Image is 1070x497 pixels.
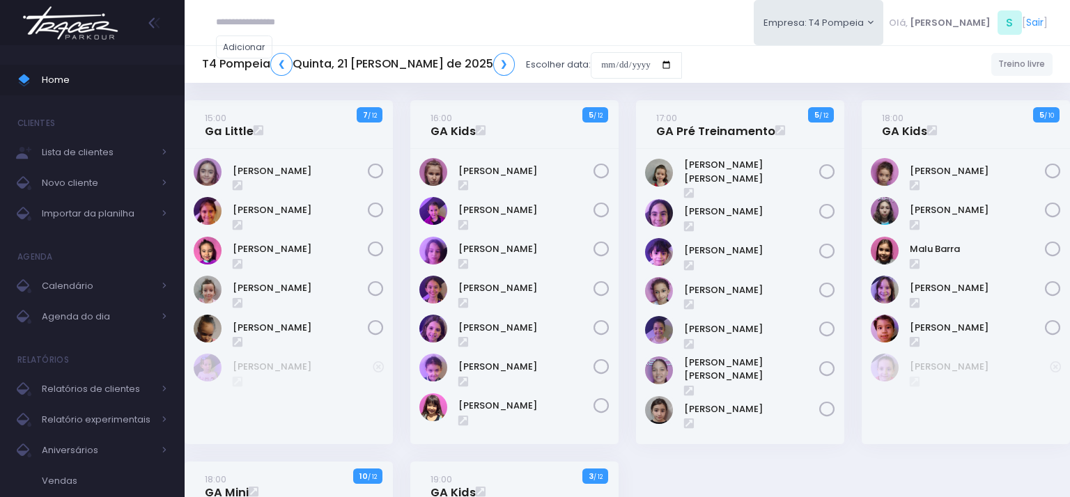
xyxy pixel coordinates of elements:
small: 16:00 [431,111,452,125]
a: [PERSON_NAME] [910,281,1045,295]
h4: Agenda [17,243,53,271]
a: Adicionar [216,35,273,58]
a: ❯ [493,53,515,76]
a: [PERSON_NAME] [233,164,368,178]
img: Sophia Crispi Marques dos Santos [194,315,222,342]
a: 17:00GA Pré Treinamento [656,111,775,139]
small: 18:00 [205,473,226,486]
img: Helena Ongarato Amorim Silva [194,197,222,225]
img: Antonia Landmann [419,158,447,186]
a: [PERSON_NAME] [458,242,594,256]
small: / 12 [819,111,828,120]
a: [PERSON_NAME] [233,203,368,217]
img: Diana Rosa Oliveira [419,197,447,225]
span: Novo cliente [42,174,153,192]
a: 18:00GA Kids [882,111,927,139]
img: Filomena Caruso Grano [871,197,899,225]
h5: T4 Pompeia Quinta, 21 [PERSON_NAME] de 2025 [202,53,515,76]
strong: 5 [1039,109,1044,120]
div: Escolher data: [202,49,682,81]
a: [PERSON_NAME] [910,360,1050,374]
small: / 12 [368,111,377,120]
span: Importar da planilha [42,205,153,223]
a: [PERSON_NAME] [684,322,819,336]
a: [PERSON_NAME] [233,281,368,295]
small: / 10 [1044,111,1054,120]
img: Liz Helvadjian [419,354,447,381]
a: [PERSON_NAME] [458,164,594,178]
a: 16:00GA Kids [431,111,476,139]
span: Home [42,71,167,89]
a: [PERSON_NAME] [458,360,594,374]
img: LIZ WHITAKER DE ALMEIDA BORGES [645,316,673,344]
span: Calendário [42,277,153,295]
span: Agenda do dia [42,308,153,326]
a: Treino livre [991,53,1053,76]
span: Aniversários [42,441,153,459]
strong: 10 [359,471,368,482]
img: Isabela dela plata souza [645,238,673,266]
img: Lara Souza [419,276,447,303]
img: Sarah Fernandes da Silva [645,396,673,424]
small: 19:00 [431,473,452,486]
img: Ivy Miki Miessa Guadanuci [645,277,673,305]
span: Olá, [889,16,908,30]
span: Relatório experimentais [42,411,153,429]
a: [PERSON_NAME] [458,281,594,295]
strong: 7 [363,109,368,120]
a: [PERSON_NAME] [458,321,594,335]
a: [PERSON_NAME] [233,321,368,335]
span: Lista de clientes [42,143,153,161]
a: [PERSON_NAME] [684,244,819,258]
a: [PERSON_NAME] [684,402,819,416]
a: [PERSON_NAME] [PERSON_NAME] [684,356,819,383]
img: Eloah Meneguim Tenorio [194,158,222,186]
img: Ana carolina marucci [645,159,673,187]
a: Sair [1026,15,1044,30]
small: / 12 [594,111,603,120]
a: [PERSON_NAME] [233,242,368,256]
strong: 5 [814,109,819,120]
div: [ ] [883,7,1053,38]
h4: Relatórios [17,346,69,374]
strong: 3 [589,471,594,482]
img: Antonella Rossi Paes Previtalli [645,199,673,227]
img: Gabriela Jordão Natacci [419,237,447,265]
small: 17:00 [656,111,677,125]
a: [PERSON_NAME] [684,205,819,219]
a: [PERSON_NAME] [233,360,373,374]
img: Emilia Rodrigues [871,158,899,186]
a: [PERSON_NAME] [458,399,594,413]
small: / 12 [594,473,603,481]
img: Laura Novaes Abud [419,315,447,342]
a: [PERSON_NAME] [910,321,1045,335]
span: S [998,10,1022,35]
small: / 12 [368,473,377,481]
img: Melissa Gouveia [871,276,899,303]
h4: Clientes [17,109,55,137]
a: [PERSON_NAME] [PERSON_NAME] [684,158,819,185]
a: [PERSON_NAME] [458,203,594,217]
img: Yumi Muller [871,315,899,342]
strong: 5 [589,109,594,120]
a: [PERSON_NAME] [910,164,1045,178]
a: [PERSON_NAME] [910,203,1045,217]
small: 15:00 [205,111,226,125]
img: Mirella Figueiredo Rojas [194,276,222,303]
a: Malu Barra [910,242,1045,256]
img: Maria Carolina Franze Oliveira [645,356,673,384]
img: Rafaella Westphalen Porto Ravasi [871,354,899,381]
img: Malu Barra Guirro [871,237,899,265]
span: [PERSON_NAME] [910,16,991,30]
a: [PERSON_NAME] [684,283,819,297]
small: 18:00 [882,111,904,125]
span: Relatórios de clientes [42,380,153,398]
span: Vendas [42,472,167,490]
img: Martina Hashimoto Rocha [419,393,447,421]
a: 15:00Ga Little [205,111,254,139]
img: Alice Mattos [194,354,222,381]
img: Júlia Meneguim Merlo [194,237,222,265]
